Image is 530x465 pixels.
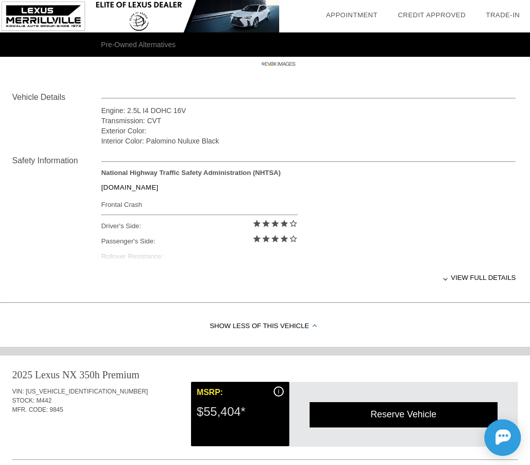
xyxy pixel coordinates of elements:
span: STOCK: [12,397,34,404]
i: star [252,219,261,228]
span: MFR. CODE: [12,406,48,413]
span: 9845 [50,406,63,413]
div: 2025 Lexus NX [12,368,77,382]
i: star [261,234,271,243]
i: star [280,234,289,243]
b: MSRP: [197,388,223,397]
i: star [271,219,280,228]
div: Frontal Crash [101,198,298,211]
a: Appointment [326,11,377,19]
span: [US_VEHICLE_IDENTIFICATION_NUMBER] [26,388,148,395]
i: star [252,234,261,243]
i: star_border [289,234,298,243]
strong: National Highway Traffic Safety Administration (NHTSA) [101,169,281,176]
div: Passenger's Side: [101,234,298,249]
div: Vehicle Details [12,91,101,103]
div: 350h Premium [80,368,139,382]
div: Transmission: CVT [101,116,516,126]
div: Interior Color: Palomino Nuluxe Black [101,136,516,146]
div: Engine: 2.5L I4 DOHC 16V [101,105,516,116]
div: Reserve Vehicle [310,402,498,427]
span: M442 [36,397,52,404]
div: $55,404* [197,399,283,425]
div: Safety Information [12,155,101,167]
i: star [271,234,280,243]
a: Credit Approved [398,11,466,19]
div: Exterior Color: [101,126,516,136]
div: Driver's Side: [101,219,298,234]
i: star [261,219,271,228]
iframe: Chat Assistance [439,410,530,465]
a: [DOMAIN_NAME] [101,184,159,191]
i: star_border [289,219,298,228]
div: View full details [101,265,516,290]
i: star [280,219,289,228]
span: VIN: [12,388,24,395]
div: Quoted on [DATE] 1:21:45 PM [12,430,518,446]
div: i [274,386,284,397]
a: Trade-In [486,11,520,19]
